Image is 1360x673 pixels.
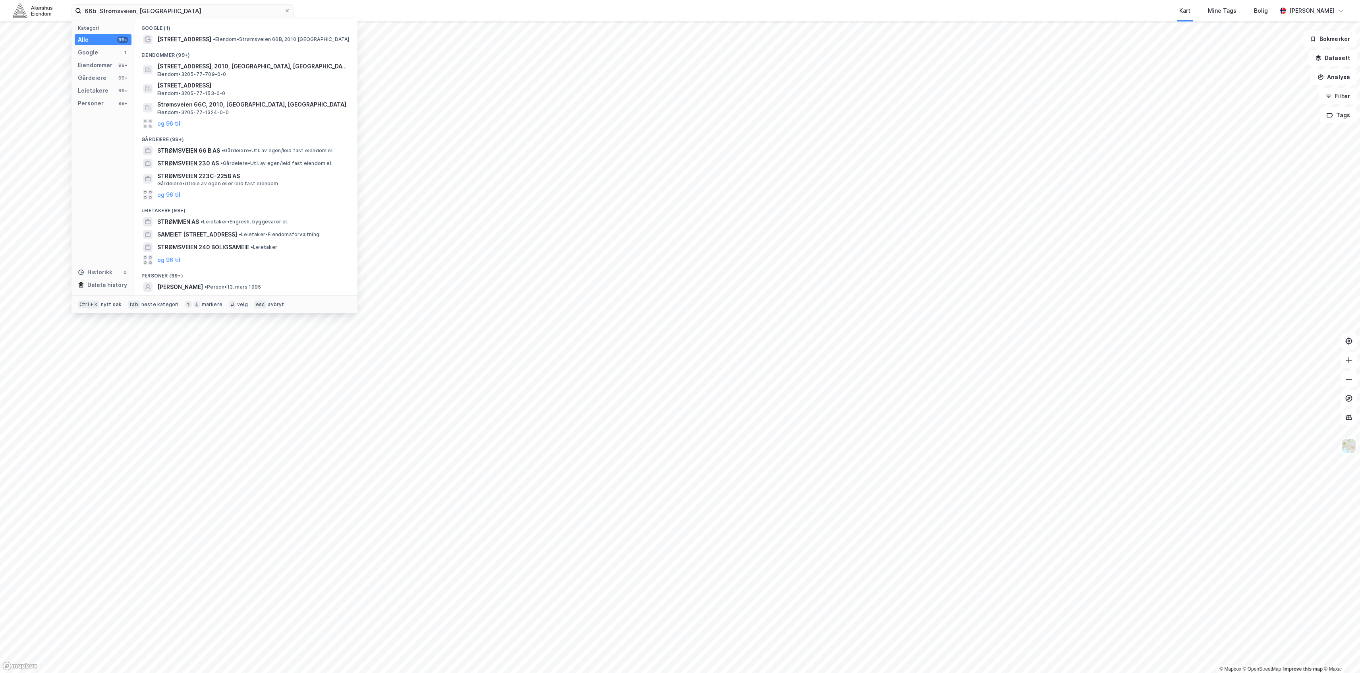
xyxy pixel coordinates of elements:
div: Delete history [87,280,127,290]
div: Kart [1179,6,1190,16]
div: nytt søk [101,301,122,308]
div: esc [254,301,267,308]
input: Søk på adresse, matrikkel, gårdeiere, leietakere eller personer [81,5,284,17]
div: neste kategori [141,301,179,308]
span: STRØMSVEIEN 223C-225B AS [157,171,348,181]
a: OpenStreetMap [1243,666,1281,672]
div: 99+ [117,75,128,81]
span: Person • 13. mars 1995 [205,284,261,290]
div: Mine Tags [1208,6,1236,16]
span: • [213,36,215,42]
div: Eiendommer (99+) [135,46,357,60]
div: [PERSON_NAME] [1289,6,1335,16]
span: Gårdeiere • Utl. av egen/leid fast eiendom el. [220,160,332,167]
span: • [201,219,203,225]
div: tab [128,301,140,308]
div: Alle [78,35,89,45]
span: [STREET_ADDRESS] [157,35,211,44]
div: Personer [78,99,104,108]
span: • [222,147,224,153]
span: Eiendom • 3205-77-709-0-0 [157,71,226,78]
div: Gårdeiere [78,73,106,83]
span: • [220,160,223,166]
img: Z [1341,438,1356,454]
div: Historikk [78,268,112,277]
span: STRØMSVEIEN 240 BOLIGSAMEIE [157,242,249,252]
span: Strømsveien 66C, 2010, [GEOGRAPHIC_DATA], [GEOGRAPHIC_DATA] [157,100,348,109]
button: Filter [1319,88,1357,104]
div: Gårdeiere (99+) [135,130,357,144]
button: Tags [1320,107,1357,123]
span: • [251,244,253,250]
button: Analyse [1311,69,1357,85]
img: akershus-eiendom-logo.9091f326c980b4bce74ccdd9f866810c.svg [13,4,52,17]
span: • [205,284,207,290]
div: Google (1) [135,19,357,33]
span: [STREET_ADDRESS], 2010, [GEOGRAPHIC_DATA], [GEOGRAPHIC_DATA] [157,62,348,71]
span: SAMEIET [STREET_ADDRESS] [157,230,237,239]
span: Eiendom • 3205-77-1324-0-0 [157,109,229,116]
span: STRØMSVEIEN 230 AS [157,159,219,168]
button: og 96 til [157,190,180,200]
span: Leietaker [251,244,277,250]
div: 99+ [117,37,128,43]
span: STRØMSVEIEN 66 B AS [157,146,220,155]
button: og 96 til [157,255,180,265]
div: 99+ [117,100,128,107]
div: Kontrollprogram for chat [1320,635,1360,673]
button: og 96 til [157,119,180,128]
div: 99+ [117,62,128,68]
div: Leietakere [78,86,108,95]
button: Bokmerker [1303,31,1357,47]
div: 0 [122,269,128,275]
iframe: Chat Widget [1320,635,1360,673]
div: Bolig [1254,6,1268,16]
span: Gårdeiere • Utleie av egen eller leid fast eiendom [157,180,278,187]
div: markere [202,301,222,308]
span: • [239,231,241,237]
div: Personer (99+) [135,266,357,281]
div: velg [237,301,248,308]
span: [STREET_ADDRESS] [157,81,348,90]
span: [PERSON_NAME] [157,282,203,292]
span: Leietaker • Engrosh. byggevarer el. [201,219,288,225]
span: Eiendom • Strømsveien 66B, 2010 [GEOGRAPHIC_DATA] [213,36,350,43]
span: Gårdeiere • Utl. av egen/leid fast eiendom el. [222,147,334,154]
div: Ctrl + k [78,301,99,308]
div: 1 [122,49,128,56]
span: STRØMMEN AS [157,217,199,227]
div: Kategori [78,25,131,31]
button: Datasett [1308,50,1357,66]
div: Eiendommer [78,60,112,70]
span: Eiendom • 3205-77-153-0-0 [157,90,226,97]
a: Mapbox [1219,666,1241,672]
div: avbryt [268,301,284,308]
div: 99+ [117,87,128,94]
a: Mapbox homepage [2,661,37,671]
a: Improve this map [1283,666,1323,672]
span: Leietaker • Eiendomsforvaltning [239,231,319,238]
div: Google [78,48,98,57]
div: Leietakere (99+) [135,201,357,215]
